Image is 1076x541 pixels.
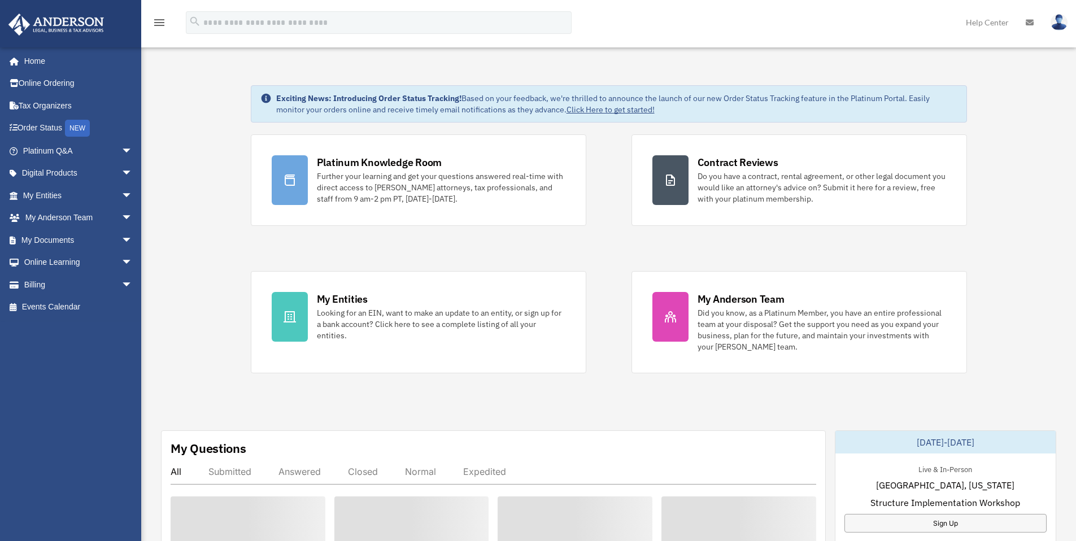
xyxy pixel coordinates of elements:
[171,440,246,457] div: My Questions
[121,251,144,274] span: arrow_drop_down
[631,134,967,226] a: Contract Reviews Do you have a contract, rental agreement, or other legal document you would like...
[251,134,586,226] a: Platinum Knowledge Room Further your learning and get your questions answered real-time with dire...
[317,155,442,169] div: Platinum Knowledge Room
[8,207,150,229] a: My Anderson Teamarrow_drop_down
[8,184,150,207] a: My Entitiesarrow_drop_down
[835,431,1056,453] div: [DATE]-[DATE]
[8,229,150,251] a: My Documentsarrow_drop_down
[65,120,90,137] div: NEW
[121,184,144,207] span: arrow_drop_down
[278,466,321,477] div: Answered
[870,496,1020,509] span: Structure Implementation Workshop
[317,307,565,341] div: Looking for an EIN, want to make an update to an entity, or sign up for a bank account? Click her...
[698,171,946,204] div: Do you have a contract, rental agreement, or other legal document you would like an attorney's ad...
[208,466,251,477] div: Submitted
[8,273,150,296] a: Billingarrow_drop_down
[909,463,981,474] div: Live & In-Person
[405,466,436,477] div: Normal
[276,93,957,115] div: Based on your feedback, we're thrilled to announce the launch of our new Order Status Tracking fe...
[876,478,1014,492] span: [GEOGRAPHIC_DATA], [US_STATE]
[698,307,946,352] div: Did you know, as a Platinum Member, you have an entire professional team at your disposal? Get th...
[8,139,150,162] a: Platinum Q&Aarrow_drop_down
[121,273,144,296] span: arrow_drop_down
[844,514,1047,533] a: Sign Up
[121,139,144,163] span: arrow_drop_down
[276,93,461,103] strong: Exciting News: Introducing Order Status Tracking!
[171,466,181,477] div: All
[8,251,150,274] a: Online Learningarrow_drop_down
[8,94,150,117] a: Tax Organizers
[317,292,368,306] div: My Entities
[189,15,201,28] i: search
[8,50,144,72] a: Home
[121,207,144,230] span: arrow_drop_down
[567,104,655,115] a: Click Here to get started!
[121,229,144,252] span: arrow_drop_down
[463,466,506,477] div: Expedited
[631,271,967,373] a: My Anderson Team Did you know, as a Platinum Member, you have an entire professional team at your...
[5,14,107,36] img: Anderson Advisors Platinum Portal
[251,271,586,373] a: My Entities Looking for an EIN, want to make an update to an entity, or sign up for a bank accoun...
[153,20,166,29] a: menu
[8,162,150,185] a: Digital Productsarrow_drop_down
[317,171,565,204] div: Further your learning and get your questions answered real-time with direct access to [PERSON_NAM...
[1051,14,1068,30] img: User Pic
[8,296,150,319] a: Events Calendar
[153,16,166,29] i: menu
[121,162,144,185] span: arrow_drop_down
[698,292,785,306] div: My Anderson Team
[348,466,378,477] div: Closed
[8,72,150,95] a: Online Ordering
[698,155,778,169] div: Contract Reviews
[8,117,150,140] a: Order StatusNEW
